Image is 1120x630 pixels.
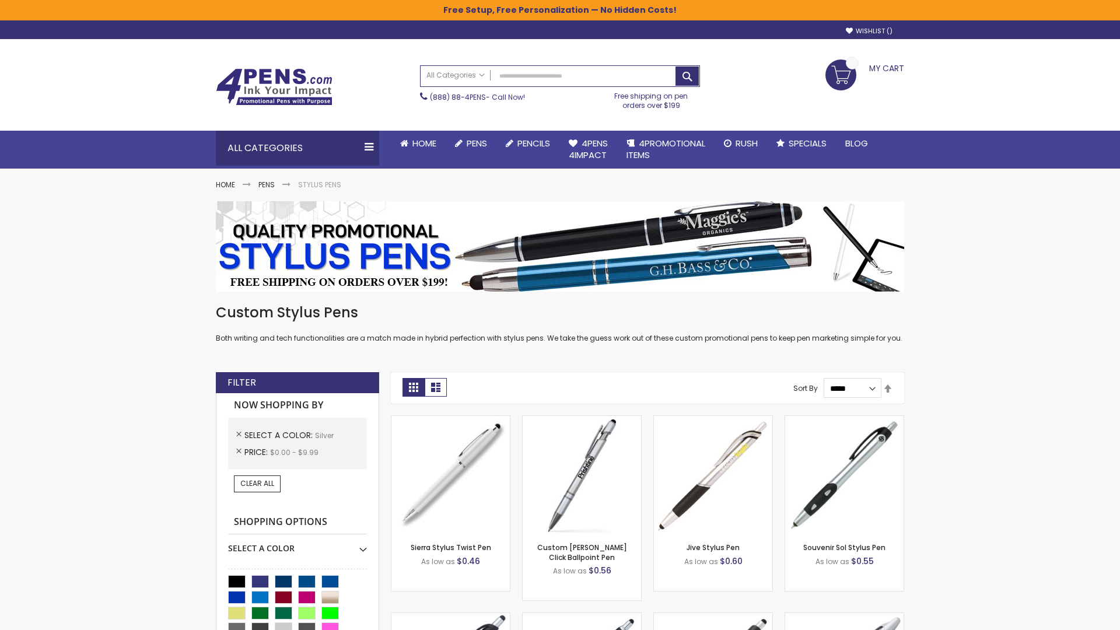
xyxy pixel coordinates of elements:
[517,137,550,149] span: Pencils
[228,534,367,554] div: Select A Color
[315,430,334,440] span: Silver
[258,180,275,190] a: Pens
[846,27,892,36] a: Wishlist
[845,137,868,149] span: Blog
[430,92,486,102] a: (888) 88-4PENS
[785,416,904,534] img: Souvenir Sol Stylus Pen-Silver
[603,87,701,110] div: Free shipping on pen orders over $199
[793,383,818,393] label: Sort By
[767,131,836,156] a: Specials
[553,566,587,576] span: As low as
[559,131,617,169] a: 4Pens4impact
[523,415,641,425] a: Custom Alex II Click Ballpoint Pen-Silver
[851,555,874,567] span: $0.55
[446,131,496,156] a: Pens
[537,542,627,562] a: Custom [PERSON_NAME] Click Ballpoint Pen
[523,612,641,622] a: Epiphany Stylus Pens-Silver
[244,429,315,441] span: Select A Color
[496,131,559,156] a: Pencils
[785,415,904,425] a: Souvenir Sol Stylus Pen-Silver
[216,131,379,166] div: All Categories
[789,137,827,149] span: Specials
[412,137,436,149] span: Home
[216,180,235,190] a: Home
[411,542,491,552] a: Sierra Stylus Twist Pen
[457,555,480,567] span: $0.46
[298,180,341,190] strong: Stylus Pens
[228,376,256,389] strong: Filter
[803,542,885,552] a: Souvenir Sol Stylus Pen
[523,416,641,534] img: Custom Alex II Click Ballpoint Pen-Silver
[736,137,758,149] span: Rush
[216,303,904,322] h1: Custom Stylus Pens
[467,137,487,149] span: Pens
[654,415,772,425] a: Jive Stylus Pen-Silver
[391,416,510,534] img: Stypen-35-Silver
[402,378,425,397] strong: Grid
[626,137,705,161] span: 4PROMOTIONAL ITEMS
[228,510,367,535] strong: Shopping Options
[391,415,510,425] a: Stypen-35-Silver
[720,555,743,567] span: $0.60
[654,612,772,622] a: Souvenir® Emblem Stylus Pen-Silver
[228,393,367,418] strong: Now Shopping by
[715,131,767,156] a: Rush
[687,542,740,552] a: Jive Stylus Pen
[244,446,270,458] span: Price
[270,447,318,457] span: $0.00 - $9.99
[836,131,877,156] a: Blog
[815,556,849,566] span: As low as
[391,612,510,622] a: React Stylus Grip Pen-Silver
[654,416,772,534] img: Jive Stylus Pen-Silver
[216,201,904,292] img: Stylus Pens
[589,565,611,576] span: $0.56
[216,303,904,344] div: Both writing and tech functionalities are a match made in hybrid perfection with stylus pens. We ...
[430,92,525,102] span: - Call Now!
[569,137,608,161] span: 4Pens 4impact
[684,556,718,566] span: As low as
[234,475,281,492] a: Clear All
[240,478,274,488] span: Clear All
[391,131,446,156] a: Home
[421,66,491,85] a: All Categories
[785,612,904,622] a: Twist Highlighter-Pen Stylus Combo-Silver
[216,68,332,106] img: 4Pens Custom Pens and Promotional Products
[617,131,715,169] a: 4PROMOTIONALITEMS
[421,556,455,566] span: As low as
[426,71,485,80] span: All Categories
